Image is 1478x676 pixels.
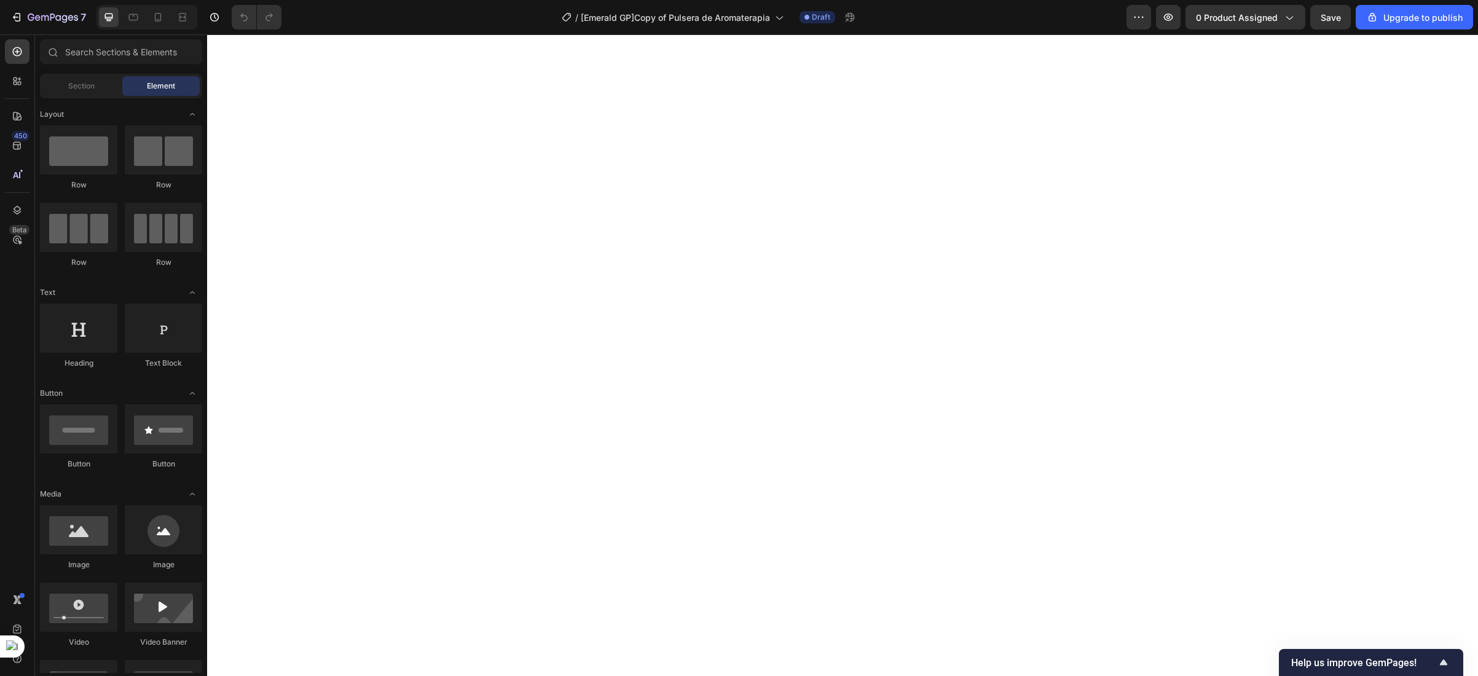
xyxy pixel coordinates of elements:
[40,287,55,298] span: Text
[40,637,117,648] div: Video
[40,179,117,191] div: Row
[5,5,92,29] button: 7
[125,257,202,268] div: Row
[40,489,61,500] span: Media
[40,458,117,470] div: Button
[183,383,202,403] span: Toggle open
[183,484,202,504] span: Toggle open
[40,559,117,570] div: Image
[81,10,86,25] p: 7
[812,12,830,23] span: Draft
[40,39,202,64] input: Search Sections & Elements
[40,358,117,369] div: Heading
[232,5,281,29] div: Undo/Redo
[40,257,117,268] div: Row
[1291,657,1436,669] span: Help us improve GemPages!
[12,131,29,141] div: 450
[1366,11,1463,24] div: Upgrade to publish
[125,559,202,570] div: Image
[183,283,202,302] span: Toggle open
[9,225,29,235] div: Beta
[1291,655,1451,670] button: Show survey - Help us improve GemPages!
[40,388,63,399] span: Button
[1185,5,1305,29] button: 0 product assigned
[1321,12,1341,23] span: Save
[40,109,64,120] span: Layout
[147,81,175,92] span: Element
[125,637,202,648] div: Video Banner
[125,458,202,470] div: Button
[207,34,1478,676] iframe: Design area
[68,81,95,92] span: Section
[125,179,202,191] div: Row
[575,11,578,24] span: /
[1196,11,1278,24] span: 0 product assigned
[125,358,202,369] div: Text Block
[1356,5,1473,29] button: Upgrade to publish
[1310,5,1351,29] button: Save
[183,104,202,124] span: Toggle open
[581,11,770,24] span: [Emerald GP]Copy of Pulsera de Aromaterapia
[1436,616,1466,645] iframe: Intercom live chat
